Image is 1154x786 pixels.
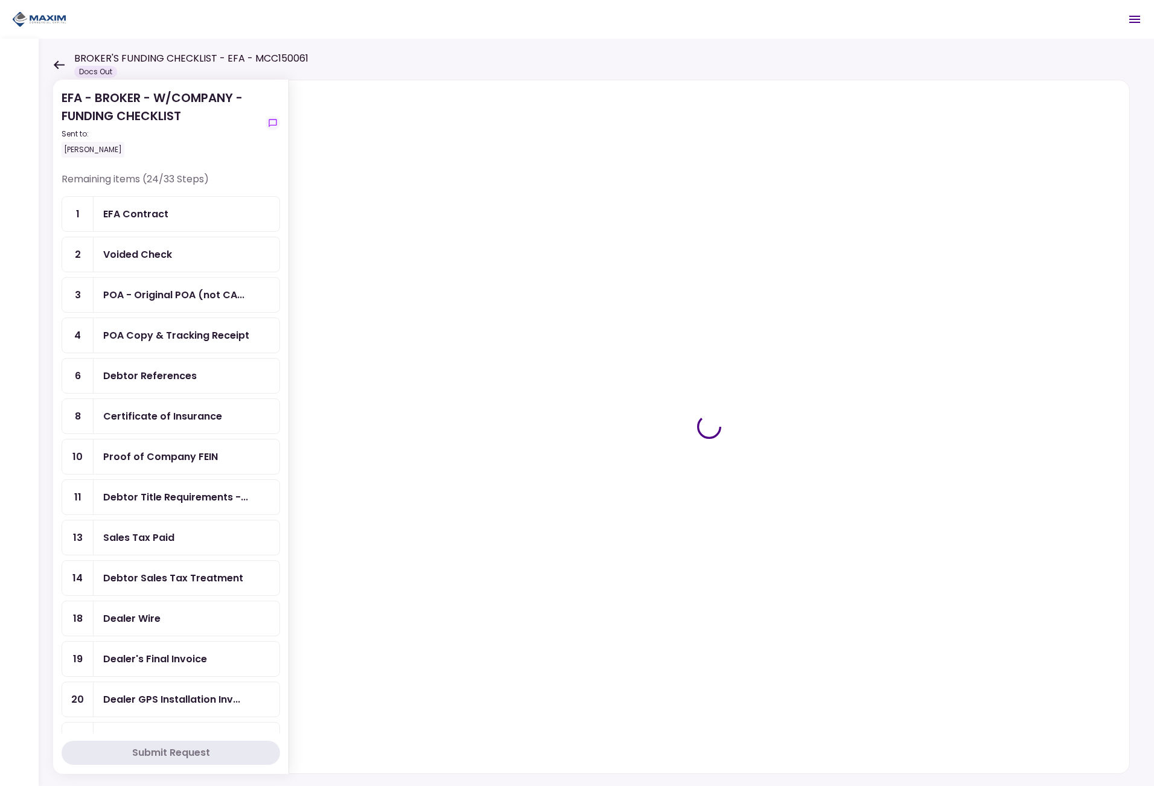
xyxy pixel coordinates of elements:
div: 6 [62,359,94,393]
div: POA Copy & Tracking Receipt [103,328,249,343]
a: 20Dealer GPS Installation Invoice [62,682,280,717]
div: 4 [62,318,94,353]
h1: BROKER'S FUNDING CHECKLIST - EFA - MCC150061 [74,51,308,66]
div: 11 [62,480,94,514]
button: show-messages [266,116,280,130]
div: Docs Out [74,66,117,78]
a: 21Proof of Down Payment 1 [62,722,280,758]
a: 3POA - Original POA (not CA or GA) [62,277,280,313]
div: Dealer's Final Invoice [103,651,207,666]
div: Proof of Company FEIN [103,449,218,464]
div: Sent to: [62,129,261,139]
div: 18 [62,601,94,636]
div: 20 [62,682,94,717]
div: Dealer GPS Installation Invoice [103,692,240,707]
div: 1 [62,197,94,231]
button: Submit Request [62,741,280,765]
div: 21 [62,723,94,757]
div: 2 [62,237,94,272]
div: Dealer Wire [103,611,161,626]
div: 14 [62,561,94,595]
a: 19Dealer's Final Invoice [62,641,280,677]
div: Submit Request [132,746,210,760]
a: 13Sales Tax Paid [62,520,280,555]
div: EFA Contract [103,206,168,222]
button: Open menu [1120,5,1149,34]
div: Debtor Title Requirements - Other Requirements [103,490,248,505]
div: Remaining items (24/33 Steps) [62,172,280,196]
div: [PERSON_NAME] [62,142,124,158]
a: 2Voided Check [62,237,280,272]
div: Voided Check [103,247,172,262]
div: Debtor References [103,368,197,383]
div: 8 [62,399,94,433]
div: 13 [62,520,94,555]
div: Debtor Sales Tax Treatment [103,570,243,586]
a: 10Proof of Company FEIN [62,439,280,474]
div: Certificate of Insurance [103,409,222,424]
div: POA - Original POA (not CA or GA) [103,287,244,302]
a: 14Debtor Sales Tax Treatment [62,560,280,596]
a: 11Debtor Title Requirements - Other Requirements [62,479,280,515]
a: 1EFA Contract [62,196,280,232]
div: EFA - BROKER - W/COMPANY - FUNDING CHECKLIST [62,89,261,158]
a: 4POA Copy & Tracking Receipt [62,318,280,353]
div: Sales Tax Paid [103,530,174,545]
div: Proof of Down Payment 1 [103,732,228,747]
div: 10 [62,439,94,474]
div: 19 [62,642,94,676]
a: 18Dealer Wire [62,601,280,636]
img: Partner icon [12,10,66,28]
div: 3 [62,278,94,312]
a: 8Certificate of Insurance [62,398,280,434]
a: 6Debtor References [62,358,280,394]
